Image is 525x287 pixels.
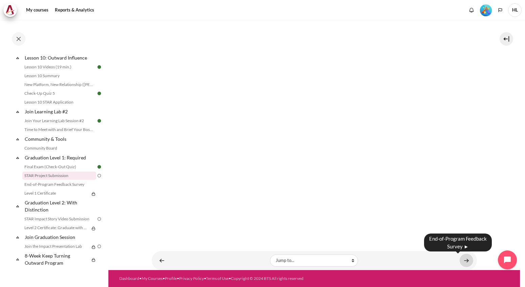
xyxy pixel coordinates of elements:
[14,108,21,115] span: Collapse
[14,256,21,263] span: Collapse
[52,3,97,17] a: Reports & Analytics
[5,5,15,15] img: Architeck
[495,5,505,15] button: Languages
[96,90,102,96] img: Done
[22,172,96,180] a: STAR Project Submission
[96,64,102,70] img: Done
[22,63,96,71] a: Lesson 10 Videos (19 min.)
[22,81,96,89] a: New Platform, New Relationship ([PERSON_NAME]'s Story)
[22,215,96,223] a: STAR Impact Story Video Submission
[119,275,333,282] div: • • • • •
[22,72,96,80] a: Lesson 10 Summary
[14,203,21,209] span: Collapse
[14,154,21,161] span: Collapse
[24,251,89,267] a: 8-Week Keep Turning Outward Program
[22,224,89,232] a: Level 2 Certificate: Graduate with Distinction
[14,234,21,241] span: Collapse
[22,189,89,197] a: Level 1 Certificate
[96,173,102,179] img: To do
[22,98,96,106] a: Lesson 10 STAR Application
[480,4,492,16] img: Level #5
[142,276,163,281] a: My Courses
[24,198,96,214] a: Graduation Level 2: With Distinction
[24,134,96,143] a: Community & Tools
[22,180,96,189] a: End-of-Program Feedback Survey
[22,163,96,171] a: Final Exam (Check-Out Quiz)
[24,3,51,17] a: My courses
[424,234,492,251] div: End-of-Program Feedback Survey ►
[96,118,102,124] img: Done
[477,4,495,16] a: Level #5
[22,89,96,97] a: Check-Up Quiz 5
[231,276,303,281] a: Copyright © 2024 BTS All rights reserved
[24,153,96,162] a: Graduation Level 1: Required
[14,136,21,142] span: Collapse
[22,117,96,125] a: Join Your Learning Lab Session #2
[206,276,229,281] a: Terms of Use
[466,5,477,15] div: Show notification window with no new notifications
[24,107,96,116] a: Join Learning Lab #2
[3,3,20,17] a: Architeck Architeck
[22,144,96,152] a: Community Board
[96,164,102,170] img: Done
[14,54,21,61] span: Collapse
[155,254,169,267] a: ◄ Final Exam (Check-Out Quiz)
[96,243,102,249] img: To do
[24,233,96,242] a: Join Graduation Session
[24,53,96,62] a: Lesson 10: Outward Influence
[96,216,102,222] img: To do
[508,3,522,17] span: HL
[119,276,139,281] a: Dashboard
[165,276,177,281] a: Profile
[22,242,89,250] a: Join the Impact Presentation Lab
[508,3,522,17] a: User menu
[179,276,204,281] a: Privacy Policy
[22,126,96,134] a: Time to Meet with and Brief Your Boss #2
